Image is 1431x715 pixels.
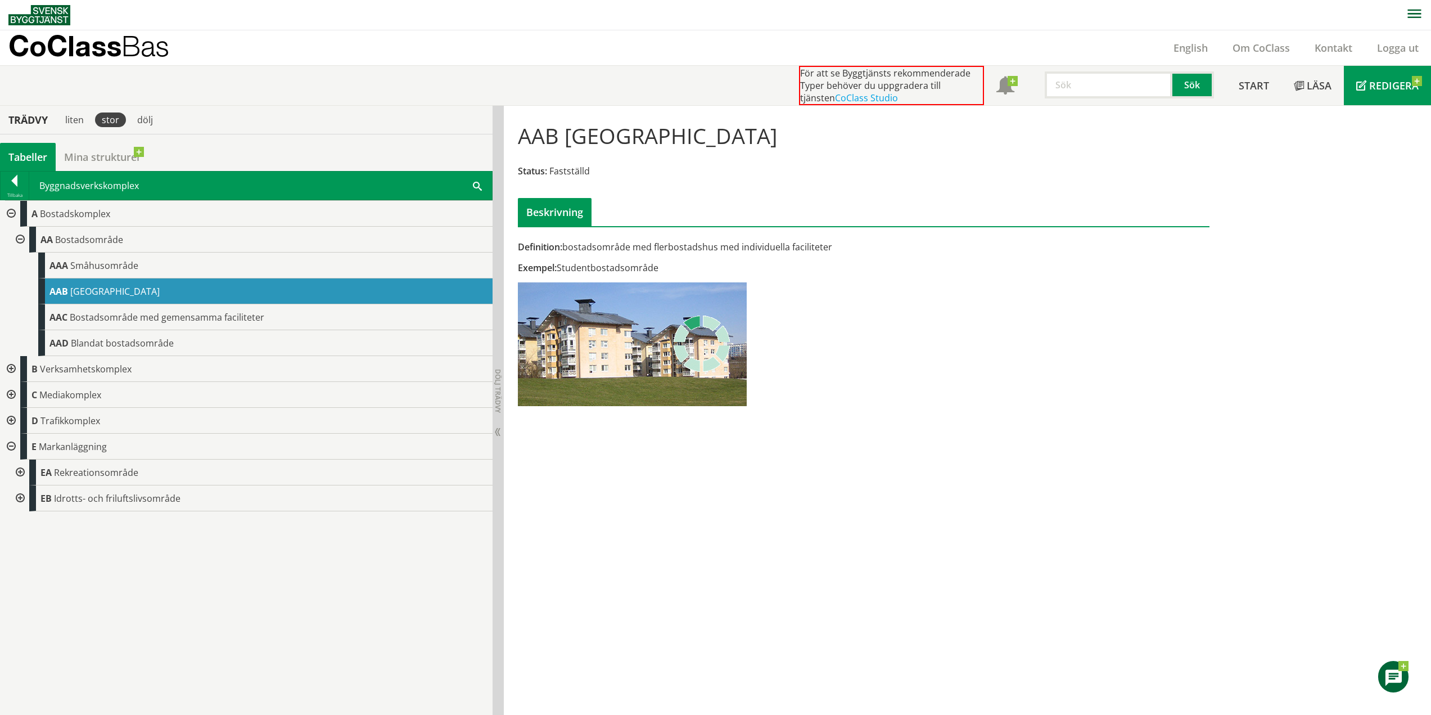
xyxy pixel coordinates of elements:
[518,262,557,274] span: Exempel:
[493,369,503,413] span: Dölj trädvy
[9,460,493,485] div: Gå till informationssidan för CoClass Studio
[18,253,493,278] div: Gå till informationssidan för CoClass Studio
[518,282,747,406] img: aab-flerbostadshusomrade.jpg
[518,198,592,226] div: Beskrivning
[1281,66,1344,105] a: Läsa
[8,5,70,25] img: Svensk Byggtjänst
[1161,41,1220,55] a: English
[835,92,898,104] a: CoClass Studio
[40,208,110,220] span: Bostadskomplex
[58,113,91,127] div: liten
[121,29,169,62] span: Bas
[95,113,126,127] div: stor
[1369,79,1419,92] span: Redigera
[549,165,590,177] span: Fastställd
[55,233,123,246] span: Bostadsområde
[40,492,52,505] span: EB
[40,415,100,427] span: Trafikkomplex
[39,440,107,453] span: Markanläggning
[18,330,493,356] div: Gå till informationssidan för CoClass Studio
[1365,41,1431,55] a: Logga ut
[1045,71,1172,98] input: Sök
[49,259,68,272] span: AAA
[1226,66,1281,105] a: Start
[31,440,37,453] span: E
[799,66,984,105] div: För att se Byggtjänsts rekommenderade Typer behöver du uppgradera till tjänsten
[8,30,193,65] a: CoClassBas
[54,466,138,479] span: Rekreationsområde
[9,485,493,511] div: Gå till informationssidan för CoClass Studio
[70,311,264,323] span: Bostadsområde med gemensamma faciliteter
[40,233,53,246] span: AA
[8,39,169,52] p: CoClass
[31,363,38,375] span: B
[518,241,562,253] span: Definition:
[29,172,492,200] div: Byggnadsverkskomplex
[1307,79,1331,92] span: Läsa
[31,208,38,220] span: A
[56,143,150,171] a: Mina strukturer
[18,278,493,304] div: Gå till informationssidan för CoClass Studio
[49,311,67,323] span: AAC
[996,78,1014,96] span: Notifikationer
[674,316,730,372] img: Laddar
[1239,79,1269,92] span: Start
[1344,66,1431,105] a: Redigera
[39,389,101,401] span: Mediakomplex
[9,227,493,356] div: Gå till informationssidan för CoClass Studio
[40,466,52,479] span: EA
[31,389,37,401] span: C
[71,337,174,349] span: Blandat bostadsområde
[70,285,160,298] span: [GEOGRAPHIC_DATA]
[1172,71,1214,98] button: Sök
[40,363,132,375] span: Verksamhetskomplex
[518,262,1209,274] div: Studentbostadsområde
[18,304,493,330] div: Gå till informationssidan för CoClass Studio
[49,285,68,298] span: AAB
[518,241,1209,253] div: bostadsområde med flerbostadshus med individuella faciliteter
[2,114,54,126] div: Trädvy
[1220,41,1302,55] a: Om CoClass
[54,492,180,505] span: Idrotts- och friluftslivsområde
[70,259,138,272] span: Småhusområde
[518,165,547,177] span: Status:
[473,179,482,191] span: Sök i tabellen
[1,191,29,200] div: Tillbaka
[518,123,777,148] h1: AAB [GEOGRAPHIC_DATA]
[1302,41,1365,55] a: Kontakt
[130,113,160,127] div: dölj
[49,337,69,349] span: AAD
[31,415,38,427] span: D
